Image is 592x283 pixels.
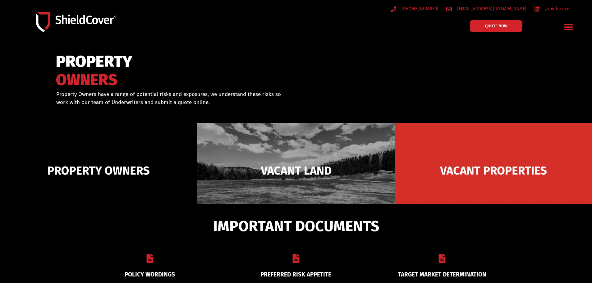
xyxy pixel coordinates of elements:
span: /shieldcover [543,5,571,13]
img: Vacant Land liability cover [197,123,395,218]
span: PROPERTY [56,55,132,68]
a: QUOTE NOW [470,20,522,32]
div: Menu Toggle [562,20,576,34]
a: [PHONE_NUMBER] [391,5,439,13]
a: TARGET MARKET DETERMINATION [398,271,486,278]
img: Shield-Cover-Underwriting-Australia-logo-full [36,12,116,32]
p: Property Owners have a range of potential risks and exposures, we understand these risks so work ... [56,90,288,106]
a: POLICY WORDINGS [125,271,175,278]
span: QUOTE NOW [485,24,507,28]
a: PREFERRED RISK APPETITE [260,271,331,278]
a: [EMAIL_ADDRESS][DOMAIN_NAME] [446,5,527,13]
span: [EMAIL_ADDRESS][DOMAIN_NAME] [455,5,526,13]
a: /shieldcover [534,5,571,13]
span: IMPORTANT DOCUMENTS [213,220,379,232]
span: [PHONE_NUMBER] [400,5,439,13]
